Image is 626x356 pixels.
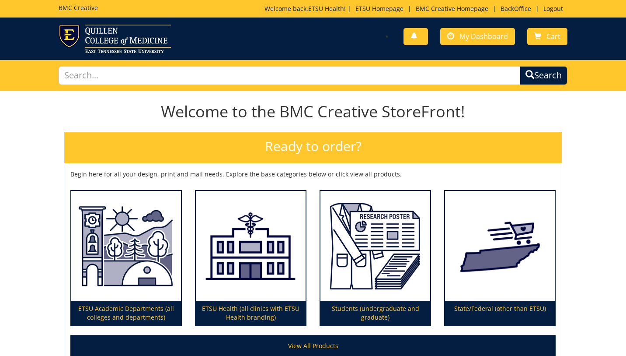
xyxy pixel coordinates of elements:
[196,191,306,301] img: ETSU Health (all clinics with ETSU Health branding)
[527,28,567,45] a: Cart
[411,4,493,13] a: BMC Creative Homepage
[459,32,508,41] span: My Dashboard
[546,32,560,41] span: Cart
[520,66,567,85] button: Search
[71,301,181,325] p: ETSU Academic Departments (all colleges and departments)
[539,4,567,13] a: Logout
[445,301,555,325] p: State/Federal (other than ETSU)
[70,170,556,179] p: Begin here for all your design, print and mail needs. Explore the base categories below or click ...
[320,191,430,301] img: Students (undergraduate and graduate)
[445,191,555,326] a: State/Federal (other than ETSU)
[59,25,171,53] img: ETSU logo
[59,66,520,85] input: Search...
[64,132,562,163] h2: Ready to order?
[351,4,408,13] a: ETSU Homepage
[445,191,555,301] img: State/Federal (other than ETSU)
[196,301,306,325] p: ETSU Health (all clinics with ETSU Health branding)
[71,191,181,326] a: ETSU Academic Departments (all colleges and departments)
[496,4,536,13] a: BackOffice
[440,28,515,45] a: My Dashboard
[71,191,181,301] img: ETSU Academic Departments (all colleges and departments)
[320,191,430,326] a: Students (undergraduate and graduate)
[59,4,98,11] h5: BMC Creative
[308,4,344,13] a: ETSU Health
[264,4,567,13] p: Welcome back, ! | | | |
[320,301,430,325] p: Students (undergraduate and graduate)
[64,103,562,120] h1: Welcome to the BMC Creative StoreFront!
[196,191,306,326] a: ETSU Health (all clinics with ETSU Health branding)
